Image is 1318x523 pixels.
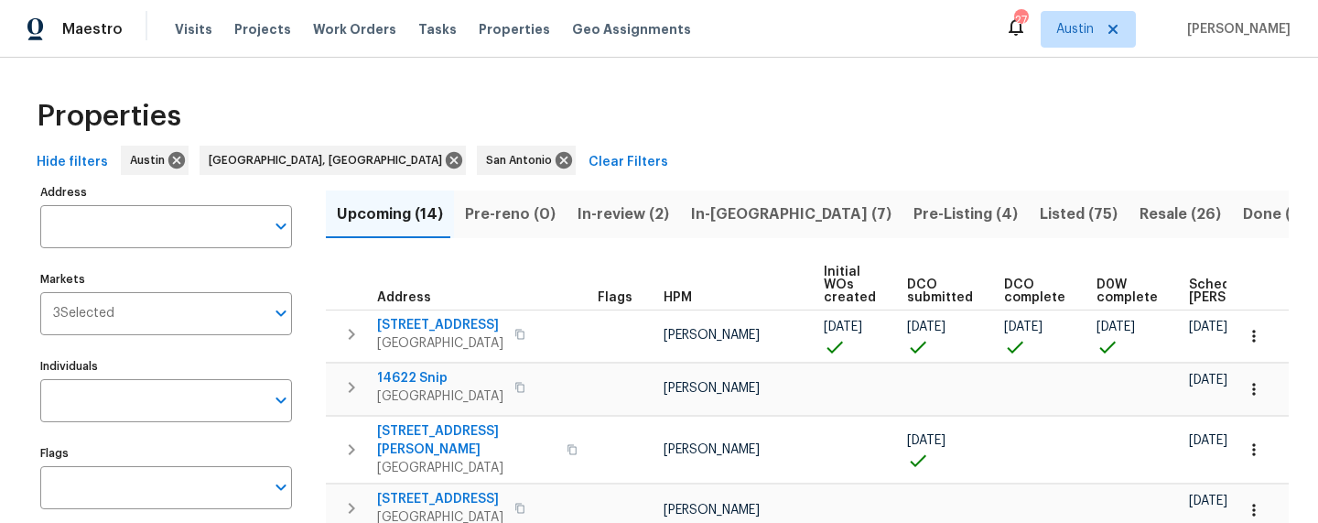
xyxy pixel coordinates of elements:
[572,20,691,38] span: Geo Assignments
[200,146,466,175] div: [GEOGRAPHIC_DATA], [GEOGRAPHIC_DATA]
[313,20,396,38] span: Work Orders
[1189,374,1227,387] span: [DATE]
[907,321,945,333] span: [DATE]
[175,20,212,38] span: Visits
[1180,20,1291,38] span: [PERSON_NAME]
[377,369,503,387] span: 14622 Snip
[1056,20,1094,38] span: Austin
[377,334,503,353] span: [GEOGRAPHIC_DATA]
[589,151,668,174] span: Clear Filters
[1189,434,1227,447] span: [DATE]
[664,443,760,456] span: [PERSON_NAME]
[1189,495,1227,507] span: [DATE]
[1097,278,1158,304] span: D0W complete
[664,504,760,517] span: [PERSON_NAME]
[268,474,294,500] button: Open
[598,291,632,304] span: Flags
[913,202,1018,227] span: Pre-Listing (4)
[268,387,294,413] button: Open
[377,490,503,508] span: [STREET_ADDRESS]
[377,291,431,304] span: Address
[40,448,292,459] label: Flags
[664,329,760,342] span: [PERSON_NAME]
[479,20,550,38] span: Properties
[1140,202,1221,227] span: Resale (26)
[1097,321,1135,333] span: [DATE]
[40,361,292,372] label: Individuals
[465,202,556,227] span: Pre-reno (0)
[62,20,123,38] span: Maestro
[1004,278,1065,304] span: DCO complete
[121,146,189,175] div: Austin
[37,107,181,125] span: Properties
[268,300,294,326] button: Open
[691,202,891,227] span: In-[GEOGRAPHIC_DATA] (7)
[337,202,443,227] span: Upcoming (14)
[907,434,945,447] span: [DATE]
[268,213,294,239] button: Open
[824,266,876,304] span: Initial WOs created
[234,20,291,38] span: Projects
[1014,11,1027,29] div: 27
[37,151,108,174] span: Hide filters
[209,151,449,169] span: [GEOGRAPHIC_DATA], [GEOGRAPHIC_DATA]
[130,151,172,169] span: Austin
[1004,321,1043,333] span: [DATE]
[578,202,669,227] span: In-review (2)
[377,316,503,334] span: [STREET_ADDRESS]
[486,151,559,169] span: San Antonio
[53,306,114,321] span: 3 Selected
[1189,278,1292,304] span: Scheduled [PERSON_NAME]
[377,459,556,477] span: [GEOGRAPHIC_DATA]
[664,291,692,304] span: HPM
[1040,202,1118,227] span: Listed (75)
[907,278,973,304] span: DCO submitted
[1189,321,1227,333] span: [DATE]
[377,387,503,406] span: [GEOGRAPHIC_DATA]
[418,23,457,36] span: Tasks
[40,274,292,285] label: Markets
[377,422,556,459] span: [STREET_ADDRESS][PERSON_NAME]
[824,321,862,333] span: [DATE]
[664,382,760,395] span: [PERSON_NAME]
[477,146,576,175] div: San Antonio
[29,146,115,180] button: Hide filters
[40,187,292,198] label: Address
[581,146,675,180] button: Clear Filters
